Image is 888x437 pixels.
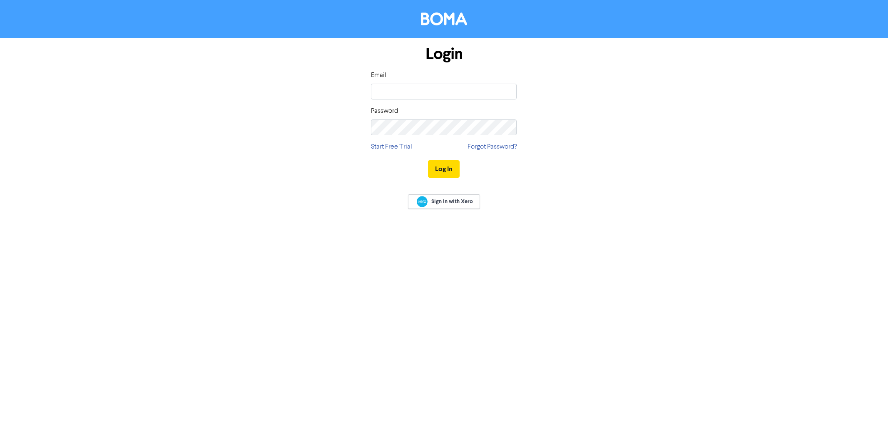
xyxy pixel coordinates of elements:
label: Email [371,70,386,80]
h1: Login [371,45,517,64]
a: Forgot Password? [468,142,517,152]
button: Log In [428,160,460,178]
img: Xero logo [417,196,428,207]
span: Sign In with Xero [431,198,473,205]
label: Password [371,106,398,116]
img: BOMA Logo [421,12,467,25]
a: Sign In with Xero [408,194,480,209]
a: Start Free Trial [371,142,412,152]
